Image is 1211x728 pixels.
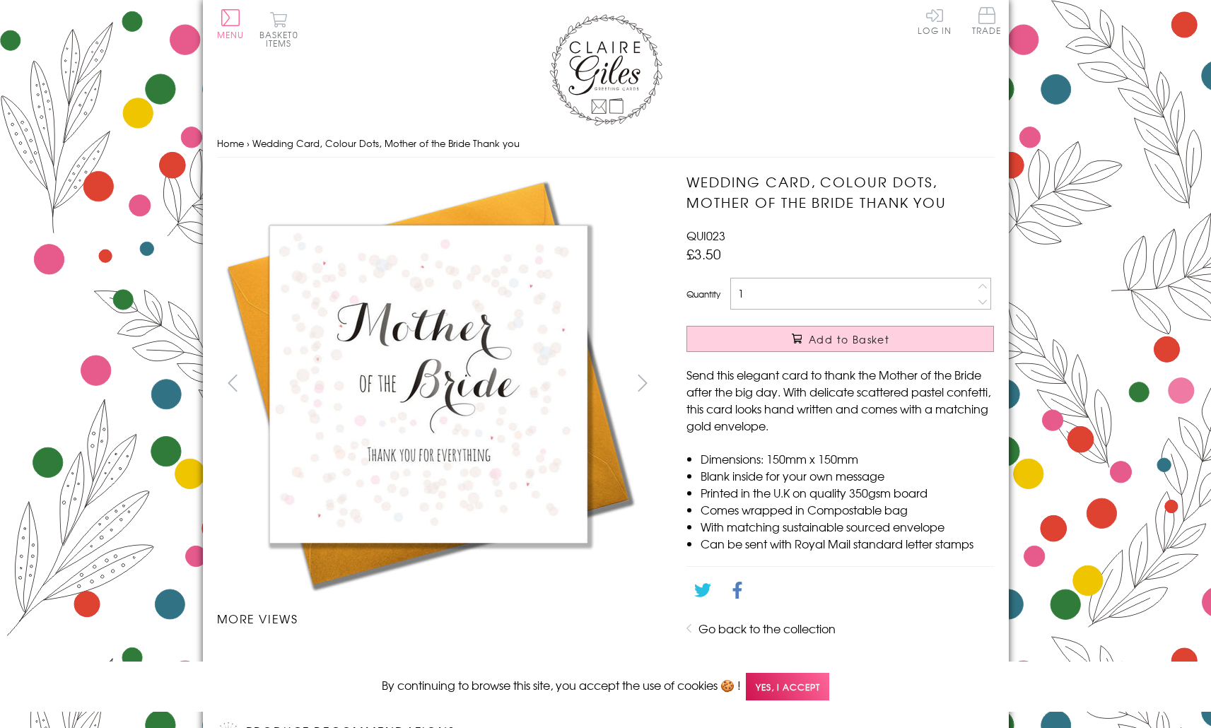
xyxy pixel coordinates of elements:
li: Carousel Page 1 (Current Slide) [217,641,327,672]
img: Wedding Card, Colour Dots, Mother of the Bride Thank you [217,172,641,596]
li: Printed in the U.K on quality 350gsm board [701,484,994,501]
span: QUI023 [686,227,725,244]
img: Wedding Card, Colour Dots, Mother of the Bride Thank you [271,658,272,659]
h1: Wedding Card, Colour Dots, Mother of the Bride Thank you [686,172,994,213]
li: With matching sustainable sourced envelope [701,518,994,535]
button: next [626,367,658,399]
button: Basket0 items [259,11,298,47]
span: Add to Basket [809,332,889,346]
span: Menu [217,28,245,41]
span: Yes, I accept [746,673,829,700]
li: Can be sent with Royal Mail standard letter stamps [701,535,994,552]
button: Menu [217,9,245,39]
p: Send this elegant card to thank the Mother of the Bride after the big day. With delicate scattere... [686,366,994,434]
span: 0 items [266,28,298,49]
li: Dimensions: 150mm x 150mm [701,450,994,467]
button: Add to Basket [686,326,994,352]
a: Home [217,136,244,150]
span: Wedding Card, Colour Dots, Mother of the Bride Thank you [252,136,520,150]
label: Quantity [686,288,720,300]
span: Trade [972,7,1002,35]
li: Comes wrapped in Compostable bag [701,501,994,518]
ul: Carousel Pagination [217,641,659,672]
span: › [247,136,250,150]
a: Log In [918,7,952,35]
li: Blank inside for your own message [701,467,994,484]
h3: More views [217,610,659,627]
img: Claire Giles Greetings Cards [549,14,662,126]
a: Go back to the collection [698,620,836,637]
button: prev [217,367,249,399]
span: £3.50 [686,244,721,264]
a: Trade [972,7,1002,37]
nav: breadcrumbs [217,129,995,158]
li: Carousel Page 2 [327,641,438,672]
